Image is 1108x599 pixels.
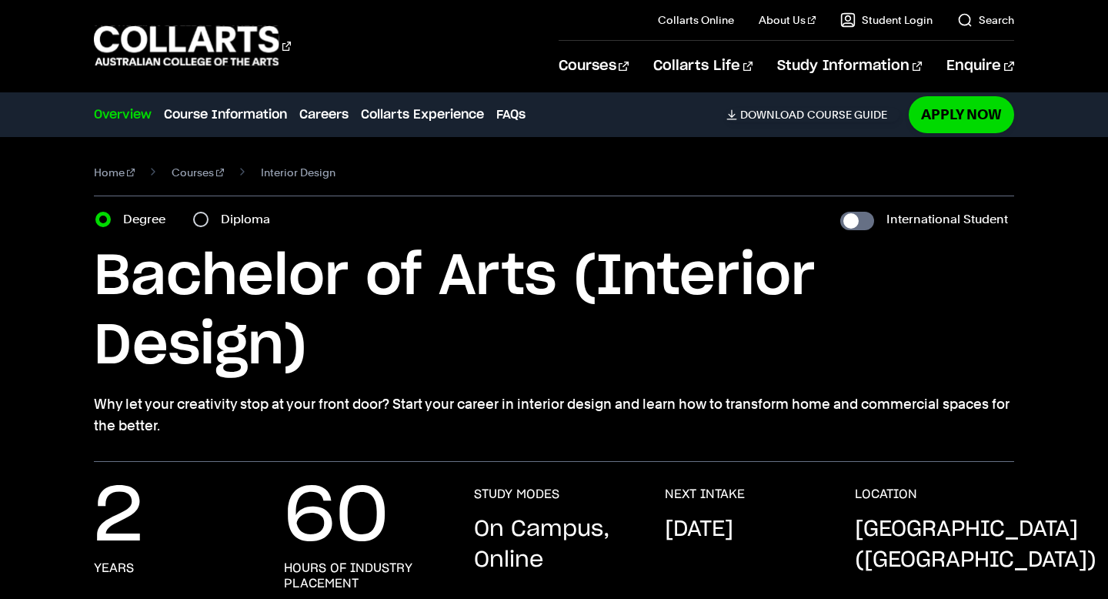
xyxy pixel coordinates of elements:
[946,41,1013,92] a: Enquire
[299,105,349,124] a: Careers
[909,96,1014,132] a: Apply Now
[740,108,804,122] span: Download
[474,487,559,502] h3: STUDY MODES
[94,162,135,183] a: Home
[840,12,933,28] a: Student Login
[284,561,443,591] h3: hours of industry placement
[221,209,279,230] label: Diploma
[855,514,1096,576] p: [GEOGRAPHIC_DATA] ([GEOGRAPHIC_DATA])
[665,514,733,545] p: [DATE]
[559,41,629,92] a: Courses
[94,487,143,548] p: 2
[123,209,175,230] label: Degree
[665,487,745,502] h3: NEXT INTAKE
[886,209,1008,230] label: International Student
[164,105,287,124] a: Course Information
[759,12,816,28] a: About Us
[658,12,734,28] a: Collarts Online
[855,487,917,502] h3: LOCATION
[94,243,1013,381] h1: Bachelor of Arts (Interior Design)
[777,41,922,92] a: Study Information
[957,12,1014,28] a: Search
[94,24,291,68] div: Go to homepage
[94,105,152,124] a: Overview
[172,162,224,183] a: Courses
[726,108,899,122] a: DownloadCourse Guide
[94,561,134,576] h3: years
[474,514,633,576] p: On Campus, Online
[284,487,389,548] p: 60
[261,162,335,183] span: Interior Design
[496,105,526,124] a: FAQs
[94,393,1013,437] p: Why let your creativity stop at your front door? Start your career in interior design and learn h...
[653,41,753,92] a: Collarts Life
[361,105,484,124] a: Collarts Experience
